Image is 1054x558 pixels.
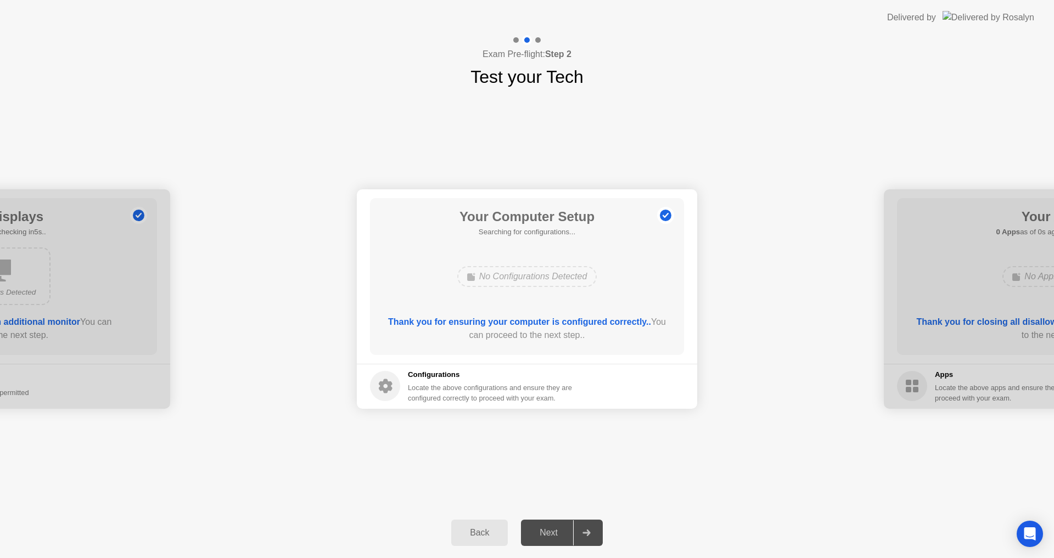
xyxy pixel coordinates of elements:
[451,520,508,546] button: Back
[1017,521,1043,547] div: Open Intercom Messenger
[545,49,571,59] b: Step 2
[455,528,504,538] div: Back
[524,528,573,538] div: Next
[887,11,936,24] div: Delivered by
[459,207,595,227] h1: Your Computer Setup
[521,520,603,546] button: Next
[408,382,574,403] div: Locate the above configurations and ensure they are configured correctly to proceed with your exam.
[943,11,1034,24] img: Delivered by Rosalyn
[408,369,574,380] h5: Configurations
[386,315,669,342] div: You can proceed to the next step..
[457,266,597,287] div: No Configurations Detected
[483,48,571,61] h4: Exam Pre-flight:
[388,317,651,326] b: Thank you for ensuring your computer is configured correctly..
[459,227,595,238] h5: Searching for configurations...
[470,64,584,90] h1: Test your Tech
